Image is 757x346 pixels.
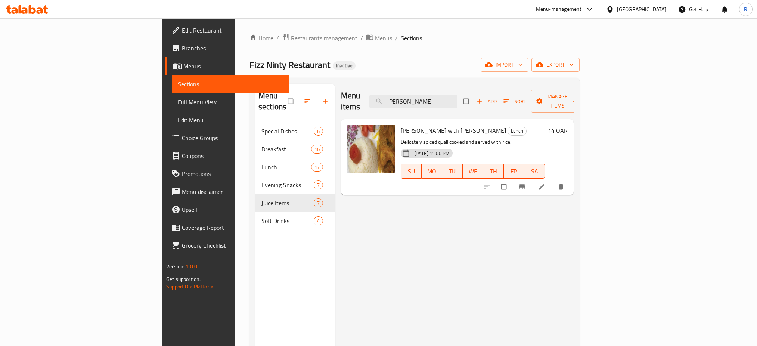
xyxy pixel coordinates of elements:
a: Upsell [165,201,289,219]
span: Promotions [182,169,283,178]
span: [DATE] 11:00 PM [411,150,453,157]
a: Coupons [165,147,289,165]
div: items [311,163,323,172]
span: 6 [314,128,323,135]
span: Grocery Checklist [182,241,283,250]
div: items [311,145,323,154]
span: Menu disclaimer [182,187,283,196]
span: Select all sections [283,94,299,108]
span: 17 [311,164,323,171]
h6: 14 QAR [548,125,568,136]
span: Fizz Ninty Restaurant [249,56,330,73]
button: MO [422,164,442,179]
a: Edit menu item [538,183,547,191]
button: Branch-specific-item [514,179,532,195]
span: TH [486,166,501,177]
nav: Menu sections [255,119,335,233]
a: Coverage Report [165,219,289,237]
div: Evening Snacks7 [255,176,335,194]
span: 4 [314,217,323,225]
div: Lunch17 [255,158,335,176]
span: Coverage Report [182,223,283,232]
div: Soft Drinks4 [255,212,335,230]
div: Breakfast16 [255,140,335,158]
span: Juice Items [261,198,314,207]
a: Edit Restaurant [165,21,289,39]
span: Lunch [261,163,311,172]
span: SU [404,166,419,177]
a: Grocery Checklist [165,237,289,254]
span: Branches [182,44,283,53]
div: items [314,216,323,225]
span: Soft Drinks [261,216,314,225]
button: import [481,58,528,72]
span: Edit Restaurant [182,26,283,35]
span: Add item [475,96,499,107]
span: Inactive [333,62,356,69]
div: items [314,180,323,189]
span: Get support on: [166,274,201,284]
a: Sections [172,75,289,93]
span: Sort items [499,96,531,107]
a: Edit Menu [172,111,289,129]
li: / [395,34,398,43]
span: FR [507,166,521,177]
a: Menu disclaimer [165,183,289,201]
span: Menus [183,62,283,71]
span: Special Dishes [261,127,314,136]
span: 16 [311,146,323,153]
li: / [360,34,363,43]
a: Choice Groups [165,129,289,147]
button: Add section [317,93,335,109]
span: MO [425,166,439,177]
nav: breadcrumb [249,33,580,43]
div: Juice Items7 [255,194,335,212]
span: TU [445,166,460,177]
button: WE [463,164,483,179]
span: Sort [503,97,526,106]
span: Sections [401,34,422,43]
div: Special Dishes6 [255,122,335,140]
span: 7 [314,182,323,189]
span: Lunch [508,127,526,135]
button: TH [483,164,504,179]
button: Manage items [531,90,584,113]
span: Select to update [497,180,512,194]
div: [GEOGRAPHIC_DATA] [617,5,666,13]
button: delete [553,179,571,195]
button: SA [524,164,545,179]
span: Evening Snacks [261,180,314,189]
p: Delicately spiced quail cooked and served with rice. [401,138,545,147]
button: SU [401,164,422,179]
span: 1.0.0 [186,262,197,271]
a: Branches [165,39,289,57]
span: Menus [375,34,392,43]
span: Edit Menu [178,115,283,124]
span: Choice Groups [182,133,283,142]
input: search [369,95,457,108]
span: 7 [314,200,323,207]
span: [PERSON_NAME] with [PERSON_NAME] [401,125,506,136]
span: Upsell [182,205,283,214]
img: Koyel Pakhi with Rice [347,125,395,173]
a: Menus [165,57,289,75]
span: Add [477,97,497,106]
span: Breakfast [261,145,311,154]
span: R [744,5,747,13]
span: Version: [166,262,184,271]
button: Sort [502,96,528,107]
a: Promotions [165,165,289,183]
a: Support.OpsPlatform [166,282,214,291]
button: export [531,58,580,72]
span: Manage items [537,92,578,111]
button: Add [475,96,499,107]
a: Menus [366,33,392,43]
a: Restaurants management [282,33,357,43]
span: Select section [459,94,475,108]
div: Inactive [333,61,356,70]
span: Restaurants management [291,34,357,43]
span: WE [466,166,480,177]
div: Lunch [508,127,527,136]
